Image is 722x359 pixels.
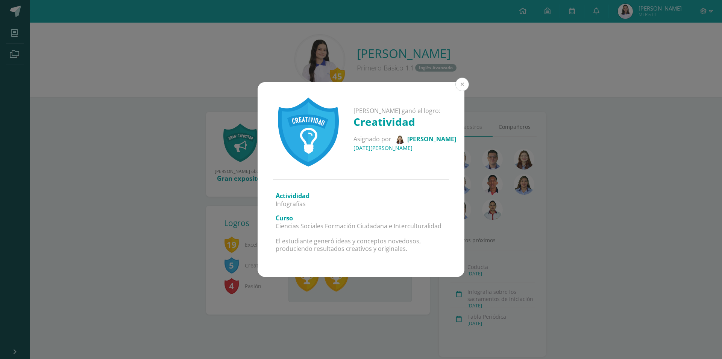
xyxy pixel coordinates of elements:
[353,144,456,151] h4: [DATE][PERSON_NAME]
[407,135,456,143] span: [PERSON_NAME]
[276,214,446,222] h3: Curso
[276,200,446,208] p: Infografías
[276,237,446,253] p: El estudiante generó ideas y conceptos novedosos, produciendo resultados creativos y originales.
[276,192,446,200] h3: Activididad
[455,78,469,91] button: Close (Esc)
[353,107,456,115] p: [PERSON_NAME] ganó el logro:
[353,135,456,144] p: Asignado por
[353,115,456,129] h1: Creatividad
[276,222,446,230] p: Ciencias Sociales Formación Ciudadana e Interculturalidad
[395,135,405,144] img: f6daf2abb24ac886880df6332242345b.png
